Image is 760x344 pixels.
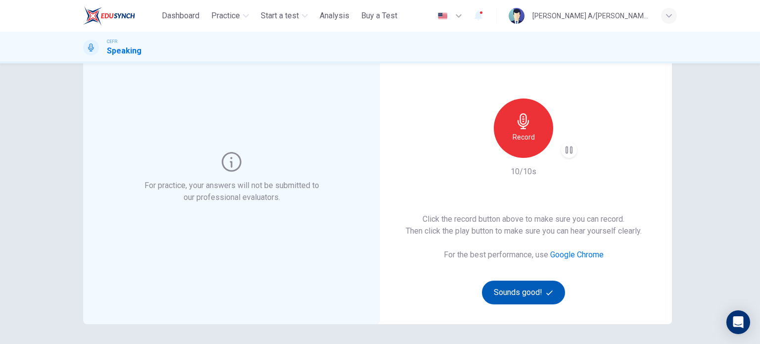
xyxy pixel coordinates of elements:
span: Start a test [261,10,299,22]
img: Profile picture [509,8,524,24]
h6: Record [513,131,535,143]
h6: For practice, your answers will not be submitted to our professional evaluators. [142,180,321,203]
span: Analysis [320,10,349,22]
a: Google Chrome [550,250,604,259]
img: en [436,12,449,20]
span: Buy a Test [361,10,397,22]
img: ELTC logo [83,6,135,26]
button: Buy a Test [357,7,401,25]
h1: Speaking [107,45,142,57]
h6: Click the record button above to make sure you can record. Then click the play button to make sur... [406,213,642,237]
a: ELTC logo [83,6,158,26]
div: Open Intercom Messenger [726,310,750,334]
button: Record [494,98,553,158]
span: Practice [211,10,240,22]
button: Practice [207,7,253,25]
button: Analysis [316,7,353,25]
span: CEFR [107,38,117,45]
h6: For the best performance, use [444,249,604,261]
span: Dashboard [162,10,199,22]
h6: 10/10s [511,166,536,178]
button: Start a test [257,7,312,25]
div: [PERSON_NAME] A/[PERSON_NAME] [532,10,649,22]
button: Dashboard [158,7,203,25]
button: Sounds good! [482,281,565,304]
